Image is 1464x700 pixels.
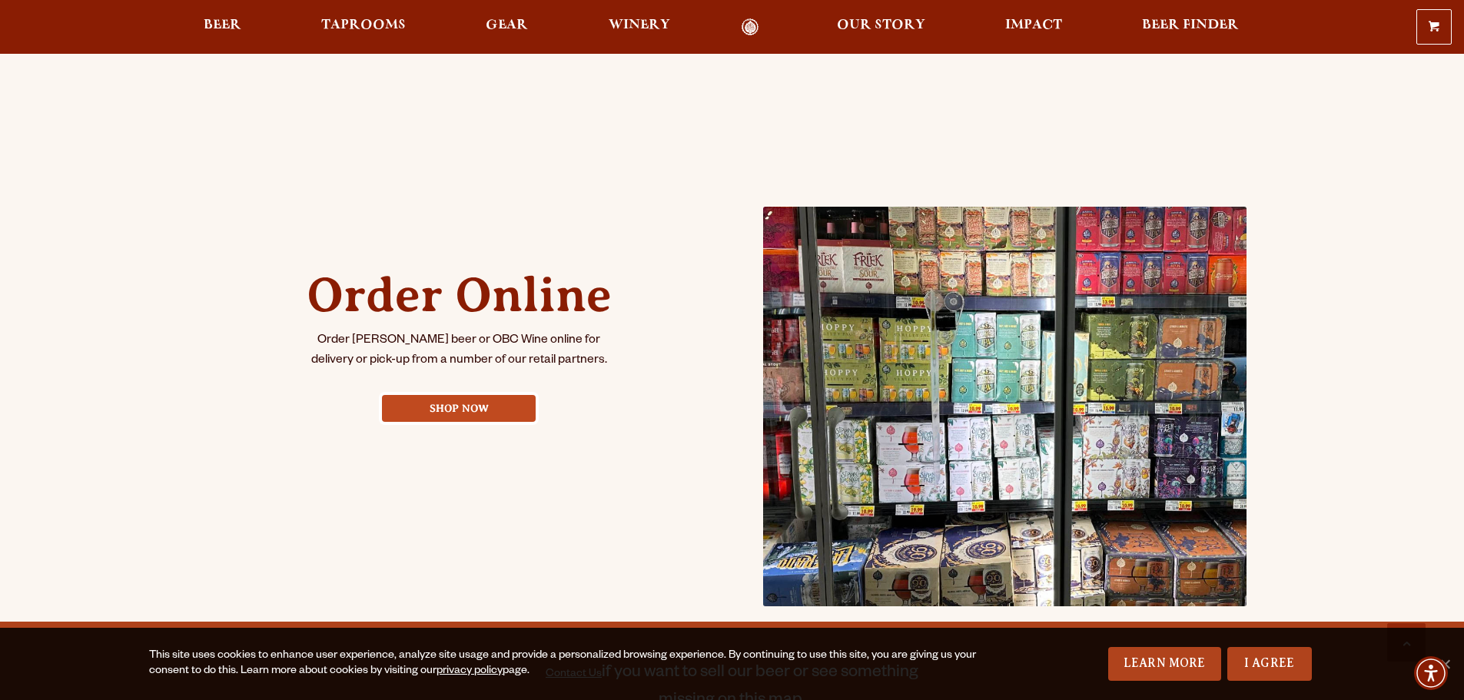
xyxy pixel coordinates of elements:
[204,19,241,32] span: Beer
[827,18,935,36] a: Our Story
[763,207,1247,607] img: beer_finder
[1414,656,1448,690] div: Accessibility Menu
[722,18,779,36] a: Odell Home
[382,395,536,422] a: Shop Now
[486,19,528,32] span: Gear
[1132,18,1249,36] a: Beer Finder
[194,18,251,36] a: Beer
[305,268,612,322] h2: Order Online
[311,18,416,36] a: Taprooms
[476,18,538,36] a: Gear
[599,18,680,36] a: Winery
[1387,623,1426,662] a: Scroll to top
[1005,19,1062,32] span: Impact
[149,649,981,679] div: This site uses cookies to enhance user experience, analyze site usage and provide a personalized ...
[321,19,406,32] span: Taprooms
[1227,647,1312,681] a: I Agree
[995,18,1072,36] a: Impact
[609,19,670,32] span: Winery
[437,665,503,678] a: privacy policy
[305,331,612,372] p: Order [PERSON_NAME] beer or OBC Wine online for delivery or pick-up from a number of our retail p...
[1108,647,1221,681] a: Learn More
[1142,19,1239,32] span: Beer Finder
[837,19,925,32] span: Our Story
